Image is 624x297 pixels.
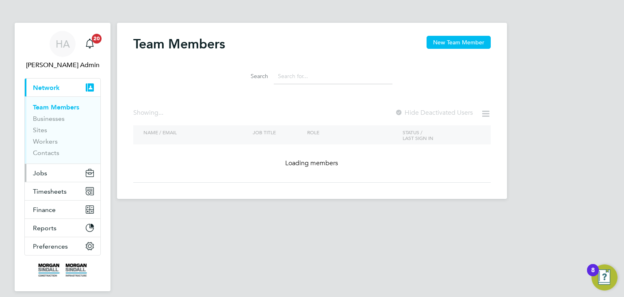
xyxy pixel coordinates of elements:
div: Showing [133,109,165,117]
input: Search for... [274,68,392,84]
a: Workers [33,138,58,145]
a: Contacts [33,149,59,157]
span: Hays Admin [24,60,101,70]
button: Reports [25,219,100,237]
a: Businesses [33,115,65,122]
h2: Team Members [133,36,225,52]
span: Timesheets [33,188,67,195]
button: Finance [25,201,100,218]
span: Finance [33,206,56,214]
span: Jobs [33,169,47,177]
a: Go to home page [24,264,101,277]
button: Preferences [25,237,100,255]
button: New Team Member [427,36,491,49]
label: Hide Deactivated Users [395,109,473,117]
a: 20 [82,31,98,57]
span: Network [33,84,60,92]
a: Sites [33,126,47,134]
a: HA[PERSON_NAME] Admin [24,31,101,70]
a: Team Members [33,103,79,111]
span: Reports [33,224,56,232]
span: HA [56,39,70,49]
button: Network [25,79,100,96]
div: 8 [591,270,595,281]
div: Network [25,96,100,164]
button: Jobs [25,164,100,182]
span: ... [158,109,163,117]
button: Timesheets [25,182,100,200]
nav: Main navigation [15,23,110,291]
span: Preferences [33,242,68,250]
span: 20 [92,34,102,44]
label: Search [232,72,268,80]
img: morgansindall-logo-retina.png [38,264,87,277]
button: Open Resource Center, 8 new notifications [591,264,617,290]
